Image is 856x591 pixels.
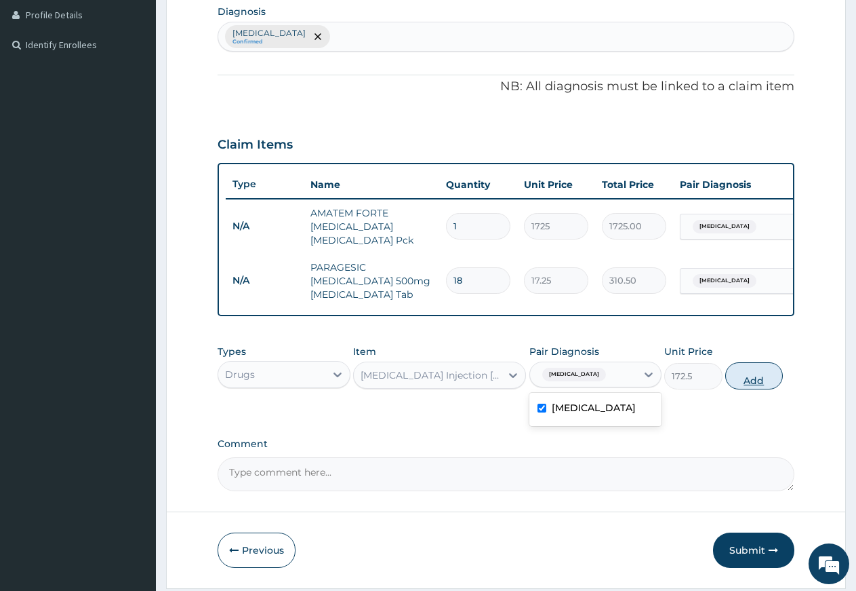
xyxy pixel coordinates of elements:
[595,171,673,198] th: Total Price
[226,268,304,293] td: N/A
[218,138,293,153] h3: Claim Items
[225,368,255,381] div: Drugs
[312,31,324,43] span: remove selection option
[25,68,55,102] img: d_794563401_company_1708531726252_794563401
[304,171,439,198] th: Name
[664,345,713,358] label: Unit Price
[725,362,783,389] button: Add
[222,7,255,39] div: Minimize live chat window
[353,345,376,358] label: Item
[439,171,517,198] th: Quantity
[693,220,756,233] span: [MEDICAL_DATA]
[218,346,246,358] label: Types
[304,254,439,308] td: PARAGESIC [MEDICAL_DATA] 500mg [MEDICAL_DATA] Tab
[218,78,794,96] p: NB: All diagnosis must be linked to a claim item
[79,171,187,308] span: We're online!
[70,76,228,94] div: Chat with us now
[218,533,295,568] button: Previous
[7,370,258,418] textarea: Type your message and hit 'Enter'
[693,274,756,288] span: [MEDICAL_DATA]
[713,533,794,568] button: Submit
[673,171,822,198] th: Pair Diagnosis
[304,199,439,254] td: AMATEM FORTE [MEDICAL_DATA] [MEDICAL_DATA] Pck
[232,39,306,45] small: Confirmed
[226,172,304,197] th: Type
[542,368,606,381] span: [MEDICAL_DATA]
[361,368,502,382] div: [MEDICAL_DATA] Injection [MEDICAL_DATA] Amp
[529,345,599,358] label: Pair Diagnosis
[517,171,595,198] th: Unit Price
[552,401,636,415] label: [MEDICAL_DATA]
[218,438,794,450] label: Comment
[226,214,304,239] td: N/A
[218,5,266,18] label: Diagnosis
[232,28,306,39] p: [MEDICAL_DATA]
